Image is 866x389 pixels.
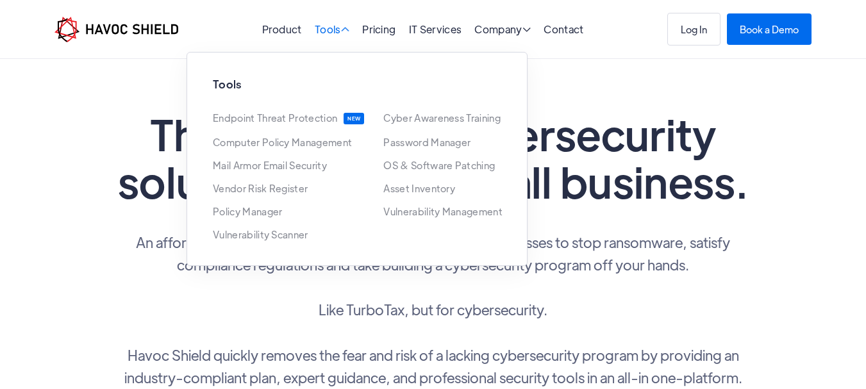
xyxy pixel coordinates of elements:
[187,37,528,266] nav: Tools
[262,22,302,36] a: Product
[653,251,866,389] iframe: Chat Widget
[383,183,455,194] a: Asset Inventory
[727,13,812,45] a: Book a Demo
[54,17,178,42] a: home
[409,22,462,36] a: IT Services
[383,137,470,147] a: Password Manager
[362,22,396,36] a: Pricing
[474,24,531,37] div: Company
[344,113,364,124] div: NEW
[341,24,349,35] span: 
[383,113,501,123] a: Cyber Awareness Training
[213,137,352,147] a: Computer Policy Management
[213,229,308,240] a: Vulnerability Scanner
[383,206,503,217] a: Vulnerability Management
[54,17,178,42] img: Havoc Shield logo
[213,206,282,217] a: Policy Manager
[667,13,720,46] a: Log In
[213,183,308,194] a: Vendor Risk Register
[113,110,754,205] h1: The all-in-one cybersecurity solution built for small business.
[522,24,531,35] span: 
[213,160,327,170] a: Mail Armor Email Security
[213,78,501,90] h2: Tools
[213,113,337,124] a: Endpoint Threat Protection
[315,24,349,37] div: Tools
[474,24,531,37] div: Company
[315,24,349,37] div: Tools
[544,22,583,36] a: Contact
[113,231,754,388] p: An affordable suite of cybersecurity tools built for small businesses to stop ransomware, satisfy...
[383,160,495,170] a: OS & Software Patching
